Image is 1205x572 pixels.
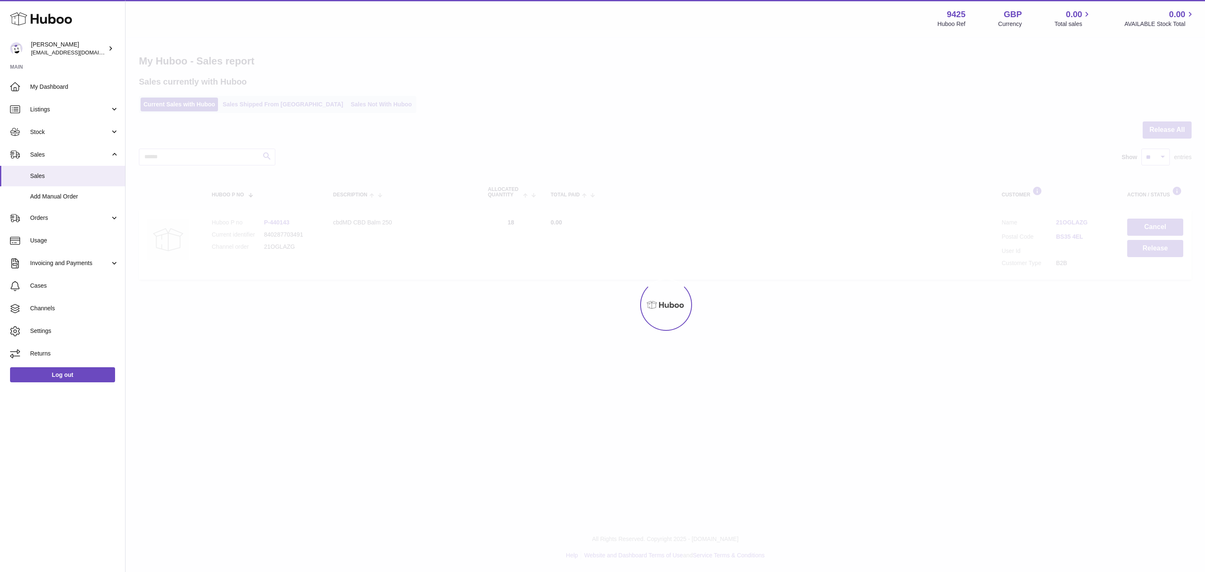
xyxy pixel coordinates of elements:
[30,172,119,180] span: Sales
[1054,20,1092,28] span: Total sales
[30,304,119,312] span: Channels
[31,49,123,56] span: [EMAIL_ADDRESS][DOMAIN_NAME]
[30,259,110,267] span: Invoicing and Payments
[1169,9,1185,20] span: 0.00
[30,350,119,358] span: Returns
[1066,9,1082,20] span: 0.00
[30,151,110,159] span: Sales
[30,214,110,222] span: Orders
[30,128,110,136] span: Stock
[30,83,119,91] span: My Dashboard
[1124,9,1195,28] a: 0.00 AVAILABLE Stock Total
[998,20,1022,28] div: Currency
[1054,9,1092,28] a: 0.00 Total sales
[10,367,115,382] a: Log out
[947,9,966,20] strong: 9425
[30,193,119,201] span: Add Manual Order
[30,106,110,113] span: Listings
[30,282,119,290] span: Cases
[31,41,106,57] div: [PERSON_NAME]
[30,327,119,335] span: Settings
[10,42,23,55] img: internalAdmin-9425@internal.huboo.com
[938,20,966,28] div: Huboo Ref
[30,237,119,245] span: Usage
[1004,9,1022,20] strong: GBP
[1124,20,1195,28] span: AVAILABLE Stock Total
